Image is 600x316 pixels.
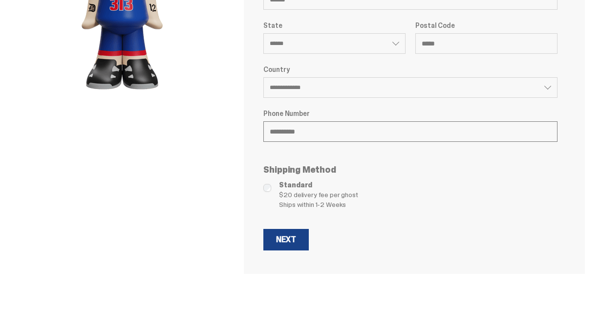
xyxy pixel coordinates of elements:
label: Country [263,66,557,73]
label: Phone Number [263,110,557,117]
label: Postal Code [415,22,557,29]
p: Shipping Method [263,165,557,174]
label: State [263,22,406,29]
span: Standard [279,180,557,190]
span: Ships within 1-2 Weeks [279,200,557,209]
span: $20 delivery fee per ghost [279,190,557,200]
button: Next [263,229,308,250]
div: Next [276,236,296,244]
